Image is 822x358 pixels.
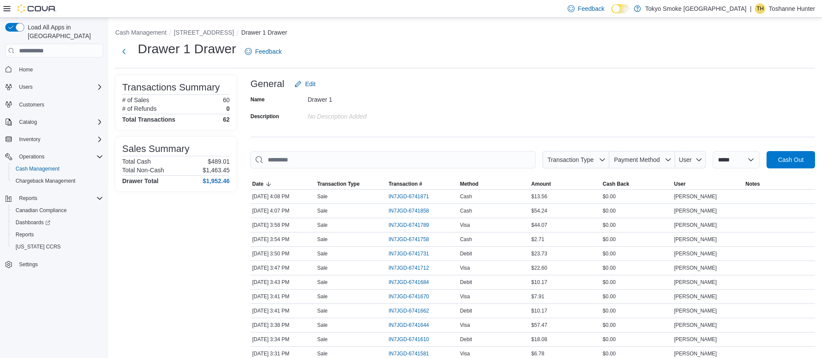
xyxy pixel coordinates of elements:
span: $23.73 [531,250,547,257]
h4: $1,952.46 [203,177,230,184]
button: IN7JGD-6741662 [389,306,438,316]
span: IN7JGD-6741712 [389,264,429,271]
div: $0.00 [601,306,673,316]
span: Home [19,66,33,73]
a: Dashboards [12,217,54,228]
span: Edit [305,80,315,88]
button: User [675,151,706,168]
p: Sale [317,307,328,314]
span: $10.17 [531,279,547,286]
span: Payment Method [614,156,660,163]
span: IN7JGD-6741644 [389,322,429,329]
span: Customers [19,101,44,108]
span: Notes [745,181,760,187]
h6: # of Refunds [122,105,156,112]
div: $0.00 [601,291,673,302]
span: Settings [16,259,103,270]
div: $0.00 [601,234,673,245]
p: $489.01 [208,158,230,165]
input: Dark Mode [611,4,630,13]
a: Settings [16,259,41,270]
button: Amount [530,179,601,189]
span: Settings [19,261,38,268]
nav: An example of EuiBreadcrumbs [115,28,815,39]
p: | [750,3,752,14]
div: $0.00 [601,248,673,259]
p: 60 [223,97,230,103]
div: [DATE] 3:41 PM [250,306,315,316]
span: Visa [460,322,470,329]
div: $0.00 [601,263,673,273]
button: IN7JGD-6741644 [389,320,438,330]
div: $0.00 [601,320,673,330]
button: Users [2,81,107,93]
span: Reports [16,231,34,238]
button: Catalog [16,117,40,127]
span: Reports [12,229,103,240]
div: [DATE] 3:54 PM [250,234,315,245]
span: Debit [460,336,472,343]
span: Cash Back [603,181,629,187]
span: Catalog [16,117,103,127]
button: IN7JGD-6741871 [389,191,438,202]
span: Debit [460,250,472,257]
span: Cash [460,207,472,214]
div: [DATE] 4:08 PM [250,191,315,202]
span: [PERSON_NAME] [674,236,717,243]
p: Sale [317,336,328,343]
span: IN7JGD-6741858 [389,207,429,214]
span: IN7JGD-6741789 [389,222,429,229]
h6: # of Sales [122,97,149,103]
h6: Total Cash [122,158,151,165]
button: Cash Back [601,179,673,189]
div: [DATE] 3:58 PM [250,220,315,230]
button: Transaction Type [315,179,387,189]
a: Cash Management [12,164,63,174]
span: Transaction Type [547,156,594,163]
span: IN7JGD-6741581 [389,350,429,357]
span: [PERSON_NAME] [674,307,717,314]
span: Cash Out [778,155,803,164]
span: [PERSON_NAME] [674,250,717,257]
span: IN7JGD-6741731 [389,250,429,257]
span: Method [460,181,478,187]
span: Users [16,82,103,92]
button: Transaction # [387,179,458,189]
button: Users [16,82,36,92]
span: [PERSON_NAME] [674,350,717,357]
button: Customers [2,98,107,111]
button: Reports [16,193,41,203]
span: Visa [460,264,470,271]
span: Visa [460,350,470,357]
p: Sale [317,236,328,243]
button: Cash Management [115,29,166,36]
span: TH [757,3,764,14]
span: $7.91 [531,293,544,300]
button: Home [2,63,107,75]
button: IN7JGD-6741670 [389,291,438,302]
span: Visa [460,293,470,300]
div: [DATE] 3:47 PM [250,263,315,273]
span: Cash [460,193,472,200]
span: IN7JGD-6741610 [389,336,429,343]
button: Next [115,43,133,60]
span: Inventory [19,136,40,143]
button: IN7JGD-6741610 [389,334,438,345]
img: Cova [17,4,56,13]
div: [DATE] 3:34 PM [250,334,315,345]
a: Dashboards [9,216,107,229]
span: IN7JGD-6741684 [389,279,429,286]
div: [DATE] 3:43 PM [250,277,315,287]
button: [STREET_ADDRESS] [174,29,234,36]
span: [PERSON_NAME] [674,207,717,214]
h3: General [250,79,284,89]
p: Tokyo Smoke [GEOGRAPHIC_DATA] [645,3,747,14]
span: $44.07 [531,222,547,229]
span: Customers [16,99,103,110]
label: Description [250,113,279,120]
span: Date [252,181,263,187]
span: Home [16,64,103,74]
p: Sale [317,279,328,286]
span: Cash [460,236,472,243]
h6: Total Non-Cash [122,167,164,174]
